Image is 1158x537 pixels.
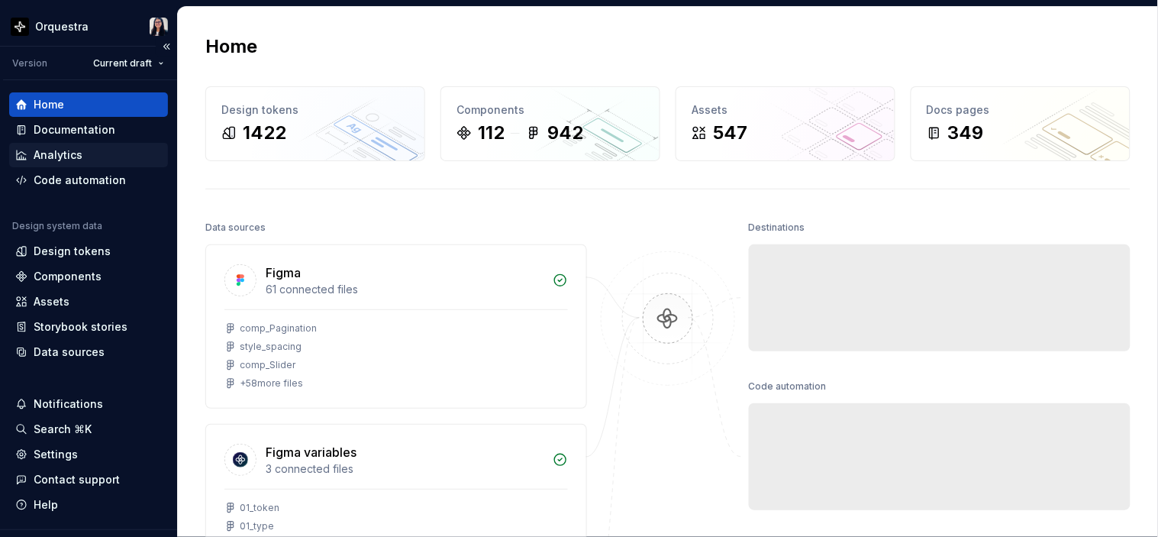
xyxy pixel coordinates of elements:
[34,122,115,137] div: Documentation
[34,472,120,487] div: Contact support
[266,443,356,461] div: Figma variables
[34,497,58,513] div: Help
[3,10,174,43] button: OrquestraIsabela Braga
[9,168,168,192] a: Code automation
[9,417,168,442] button: Search ⌘K
[9,315,168,339] a: Storybook stories
[692,102,879,118] div: Assets
[240,502,279,514] div: 01_token
[205,34,257,59] h2: Home
[266,461,544,477] div: 3 connected files
[9,118,168,142] a: Documentation
[676,86,895,161] a: Assets547
[9,467,168,492] button: Contact support
[9,290,168,314] a: Assets
[12,220,102,232] div: Design system data
[205,217,266,238] div: Data sources
[12,57,47,70] div: Version
[205,244,587,409] a: Figma61 connected filescomp_Paginationstyle_spacingcomp_Slider+58more files
[34,147,82,163] div: Analytics
[9,92,168,117] a: Home
[240,359,295,371] div: comp_Slider
[243,121,286,145] div: 1422
[34,396,103,412] div: Notifications
[240,520,274,532] div: 01_type
[266,282,544,297] div: 61 connected files
[34,447,78,462] div: Settings
[240,377,303,390] div: + 58 more files
[150,18,168,36] img: Isabela Braga
[205,86,425,161] a: Design tokens1422
[713,121,747,145] div: 547
[86,53,171,74] button: Current draft
[478,121,505,145] div: 112
[11,18,29,36] img: 2d16a307-6340-4442-b48d-ad77c5bc40e7.png
[948,121,984,145] div: 349
[456,102,644,118] div: Components
[911,86,1131,161] a: Docs pages349
[34,422,92,437] div: Search ⌘K
[9,340,168,364] a: Data sources
[240,341,302,353] div: style_spacing
[93,57,152,70] span: Current draft
[9,264,168,289] a: Components
[749,376,827,397] div: Code automation
[9,239,168,264] a: Design tokens
[440,86,660,161] a: Components112942
[34,173,126,188] div: Code automation
[9,392,168,416] button: Notifications
[9,493,168,517] button: Help
[34,294,69,309] div: Assets
[240,322,317,335] div: comp_Pagination
[9,143,168,167] a: Analytics
[547,121,583,145] div: 942
[35,19,89,34] div: Orquestra
[34,97,64,112] div: Home
[34,319,127,335] div: Storybook stories
[156,36,177,57] button: Collapse sidebar
[927,102,1114,118] div: Docs pages
[749,217,805,238] div: Destinations
[266,264,301,282] div: Figma
[34,244,111,259] div: Design tokens
[221,102,409,118] div: Design tokens
[34,345,105,360] div: Data sources
[9,442,168,467] a: Settings
[34,269,102,284] div: Components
